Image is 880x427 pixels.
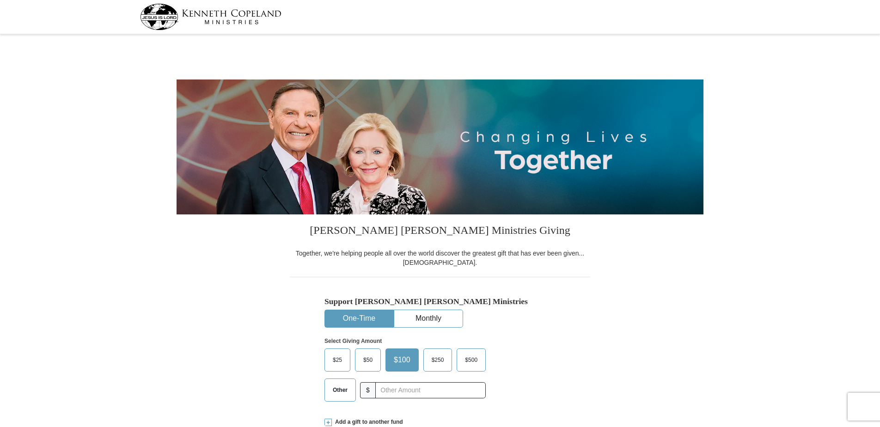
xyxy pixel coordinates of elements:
span: $250 [427,353,449,367]
span: Other [328,383,352,397]
h3: [PERSON_NAME] [PERSON_NAME] Ministries Giving [290,214,590,249]
button: Monthly [394,310,463,327]
span: $50 [359,353,377,367]
span: $25 [328,353,347,367]
span: $500 [460,353,482,367]
button: One-Time [325,310,393,327]
input: Other Amount [375,382,486,398]
span: Add a gift to another fund [332,418,403,426]
h5: Support [PERSON_NAME] [PERSON_NAME] Ministries [324,297,556,306]
div: Together, we're helping people all over the world discover the greatest gift that has ever been g... [290,249,590,267]
img: kcm-header-logo.svg [140,4,281,30]
strong: Select Giving Amount [324,338,382,344]
span: $ [360,382,376,398]
span: $100 [389,353,415,367]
